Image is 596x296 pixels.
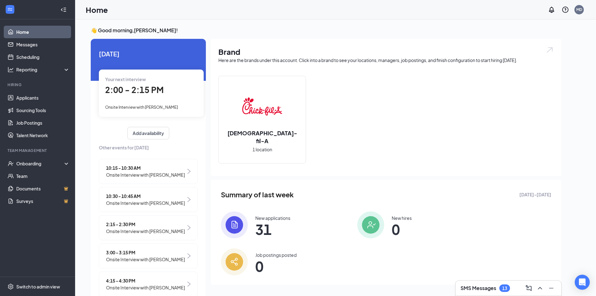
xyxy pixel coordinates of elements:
svg: UserCheck [8,160,14,167]
span: Onsite Interview with [PERSON_NAME] [106,171,185,178]
div: Onboarding [16,160,64,167]
span: Summary of last week [221,189,294,200]
svg: Minimize [548,284,555,292]
span: [DATE] [99,49,198,59]
h3: 👋 Good morning, [PERSON_NAME] ! [91,27,561,34]
span: [DATE] - [DATE] [519,191,551,198]
span: 3:00 - 3:15 PM [106,249,185,256]
span: Onsite Interview with [PERSON_NAME] [106,200,185,206]
button: Add availability [127,127,169,139]
div: MD [576,7,582,12]
img: icon [357,211,384,238]
svg: ComposeMessage [525,284,532,292]
div: New hires [392,215,412,221]
svg: Notifications [548,6,555,13]
span: Onsite Interview with [PERSON_NAME] [106,256,185,263]
span: 10:15 - 10:30 AM [106,164,185,171]
h1: Home [86,4,108,15]
button: ComposeMessage [524,283,534,293]
span: 0 [255,261,297,272]
svg: Analysis [8,66,14,73]
div: New applications [255,215,290,221]
svg: ChevronUp [536,284,544,292]
svg: Settings [8,283,14,290]
div: Here are the brands under this account. Click into a brand to see your locations, managers, job p... [218,57,554,63]
a: Messages [16,38,70,51]
h2: [DEMOGRAPHIC_DATA]-fil-A [219,129,306,145]
svg: WorkstreamLogo [7,6,13,13]
div: Job postings posted [255,252,297,258]
button: ChevronUp [535,283,545,293]
a: Talent Network [16,129,70,142]
span: Onsite Interview with [PERSON_NAME] [105,105,178,110]
img: open.6027fd2a22e1237b5b06.svg [546,46,554,54]
a: SurveysCrown [16,195,70,207]
h1: Brand [218,46,554,57]
a: Applicants [16,91,70,104]
span: 10:30 - 10:45 AM [106,193,185,200]
span: Onsite Interview with [PERSON_NAME] [106,228,185,235]
a: Home [16,26,70,38]
a: Sourcing Tools [16,104,70,117]
span: Onsite Interview with [PERSON_NAME] [106,284,185,291]
div: Hiring [8,82,69,87]
span: 31 [255,224,290,235]
span: 4:15 - 4:30 PM [106,277,185,284]
div: Reporting [16,66,70,73]
button: Minimize [546,283,556,293]
span: 0 [392,224,412,235]
span: 2:15 - 2:30 PM [106,221,185,228]
a: Team [16,170,70,182]
span: Other events for [DATE] [99,144,198,151]
img: icon [221,248,248,275]
a: DocumentsCrown [16,182,70,195]
svg: QuestionInfo [562,6,569,13]
div: Team Management [8,148,69,153]
img: Chick-fil-A [242,86,282,127]
img: icon [221,211,248,238]
h3: SMS Messages [461,285,496,292]
span: 1 location [252,146,272,153]
span: Your next interview [105,76,146,82]
span: 2:00 - 2:15 PM [105,85,164,95]
a: Job Postings [16,117,70,129]
a: Scheduling [16,51,70,63]
div: 13 [502,286,507,291]
div: Switch to admin view [16,283,60,290]
div: Open Intercom Messenger [575,275,590,290]
svg: Collapse [60,7,67,13]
